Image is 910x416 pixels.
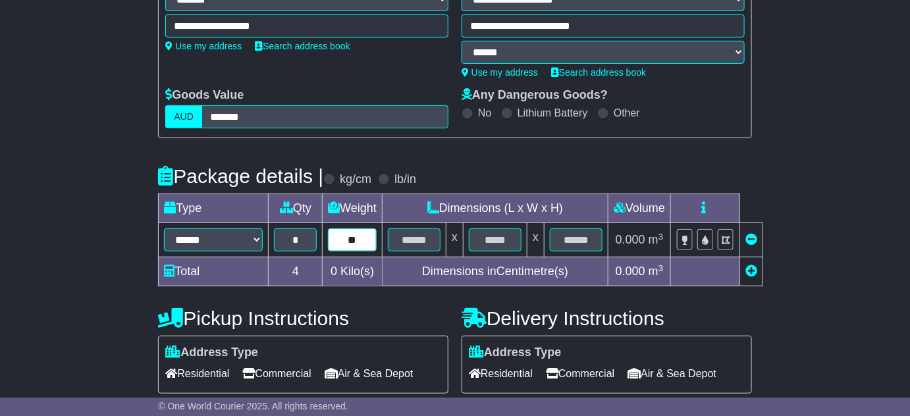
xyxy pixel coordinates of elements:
[546,363,614,384] span: Commercial
[551,67,646,78] a: Search address book
[614,107,640,119] label: Other
[242,363,311,384] span: Commercial
[269,194,323,223] td: Qty
[446,223,464,257] td: x
[649,233,664,246] span: m
[616,233,645,246] span: 0.000
[478,107,491,119] label: No
[658,232,664,242] sup: 3
[383,194,608,223] td: Dimensions (L x W x H)
[383,257,608,286] td: Dimensions in Centimetre(s)
[323,257,383,286] td: Kilo(s)
[325,363,414,384] span: Air & Sea Depot
[469,346,562,360] label: Address Type
[462,67,538,78] a: Use my address
[165,105,202,128] label: AUD
[745,233,757,246] a: Remove this item
[628,363,716,384] span: Air & Sea Depot
[165,41,242,51] a: Use my address
[165,346,258,360] label: Address Type
[394,172,416,187] label: lb/in
[462,88,608,103] label: Any Dangerous Goods?
[340,172,371,187] label: kg/cm
[462,307,752,329] h4: Delivery Instructions
[158,165,323,187] h4: Package details |
[469,363,533,384] span: Residential
[658,263,664,273] sup: 3
[269,257,323,286] td: 4
[158,307,448,329] h4: Pickup Instructions
[331,265,337,278] span: 0
[165,88,244,103] label: Goods Value
[745,265,757,278] a: Add new item
[608,194,671,223] td: Volume
[616,265,645,278] span: 0.000
[255,41,350,51] a: Search address book
[323,194,383,223] td: Weight
[518,107,588,119] label: Lithium Battery
[527,223,545,257] td: x
[159,194,269,223] td: Type
[649,265,664,278] span: m
[165,363,229,384] span: Residential
[159,257,269,286] td: Total
[158,401,348,411] span: © One World Courier 2025. All rights reserved.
